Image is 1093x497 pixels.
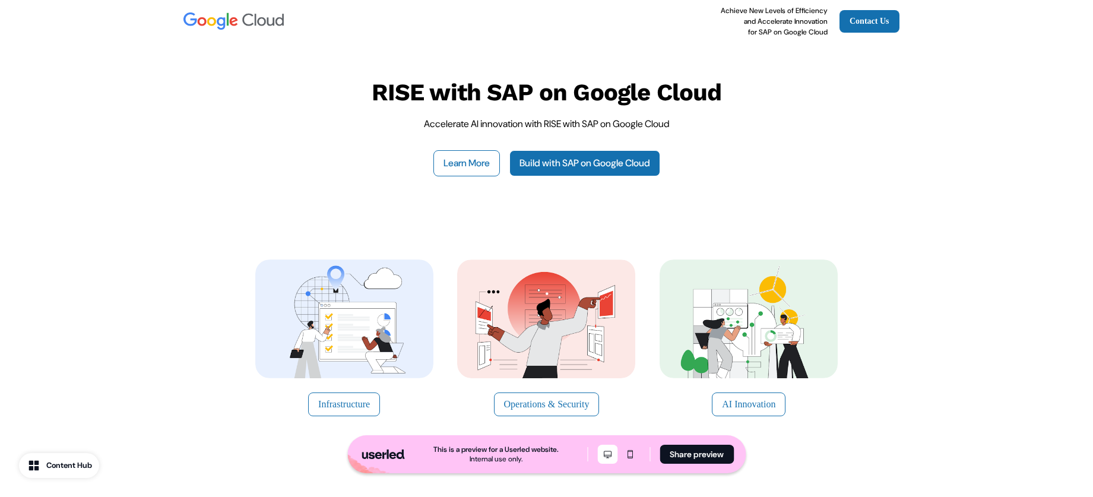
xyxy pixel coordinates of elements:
button: Content Hub [19,453,99,478]
button: Desktop mode [597,445,617,464]
a: Contact Us [839,10,899,33]
button: Infrastructure [308,392,380,416]
a: Operations & Security [455,259,638,416]
a: Infrastructure [252,259,436,416]
p: RISE with SAP on Google Cloud [372,78,722,107]
div: Internal use only. [470,454,522,464]
button: Operations & Security [494,392,600,416]
button: AI Innovation [712,392,785,416]
button: Learn More [433,150,500,176]
div: This is a preview for a Userled website. [433,445,559,454]
button: Mobile mode [620,445,640,464]
a: Build with SAP on Google Cloud [509,150,660,176]
button: Share preview [660,445,734,464]
p: Accelerate AI innovation with RISE with SAP on Google Cloud [424,117,669,131]
p: Achieve New Levels of Efficiency and Accelerate Innovation for SAP on Google Cloud [721,5,828,37]
a: AI Innovation [657,259,841,416]
div: Content Hub [46,460,92,471]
